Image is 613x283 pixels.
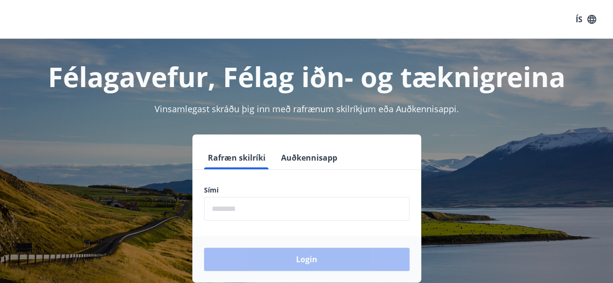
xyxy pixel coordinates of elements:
[155,103,459,115] span: Vinsamlegast skráðu þig inn með rafrænum skilríkjum eða Auðkennisappi.
[204,185,409,195] label: Sími
[570,11,601,28] button: ÍS
[277,146,341,169] button: Auðkennisapp
[204,146,269,169] button: Rafræn skilríki
[12,58,601,95] h1: Félagavefur, Félag iðn- og tæknigreina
